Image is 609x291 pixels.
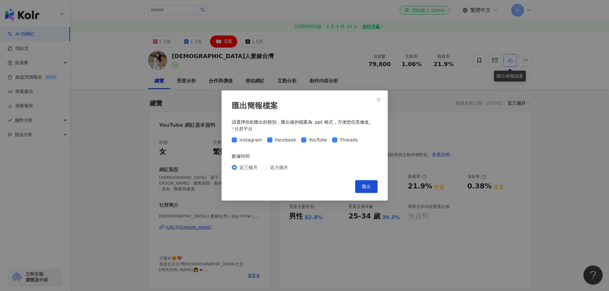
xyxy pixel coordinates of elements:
[268,164,291,171] span: 近六個月
[337,136,360,143] span: Threads
[232,153,254,160] label: 數據時間
[232,125,257,132] label: 社群平台
[306,136,330,143] span: YouTube
[232,101,378,111] div: 匯出簡報檔案
[232,119,378,126] div: 請選擇你欲匯出的類別，匯出後的檔案為 .ppt 格式，方便您任意修改。
[355,180,378,193] button: 匯出
[237,164,260,171] span: 近三個月
[372,93,385,106] button: Close
[237,136,265,143] span: Instagram
[362,184,371,189] span: 匯出
[272,136,299,143] span: Facebook
[376,97,381,102] span: close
